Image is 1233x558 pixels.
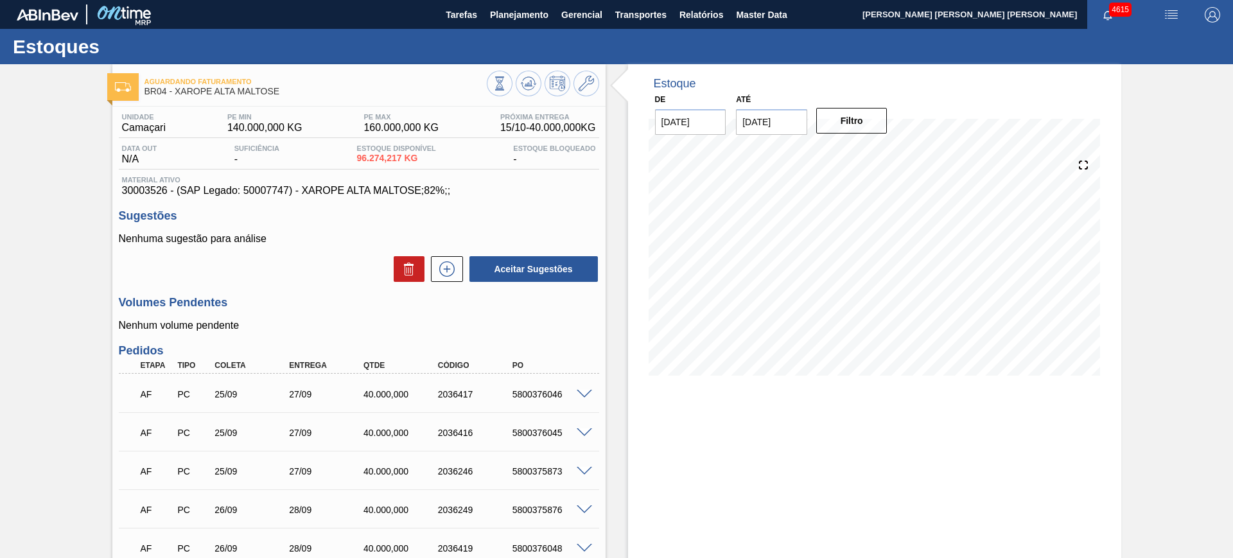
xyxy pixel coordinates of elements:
[500,113,596,121] span: Próxima Entrega
[119,209,599,223] h3: Sugestões
[115,82,131,92] img: Ícone
[435,428,518,438] div: 2036416
[736,95,751,104] label: Até
[360,361,444,370] div: Qtde
[211,466,295,476] div: 25/09/2025
[137,380,176,408] div: Aguardando Faturamento
[435,361,518,370] div: Código
[513,144,595,152] span: Estoque Bloqueado
[545,71,570,96] button: Programar Estoque
[357,153,436,163] span: 96.274,217 KG
[816,108,888,134] button: Filtro
[286,543,369,554] div: 28/09/2025
[234,144,279,152] span: Suficiência
[360,543,444,554] div: 40.000,000
[561,7,602,22] span: Gerencial
[360,466,444,476] div: 40.000,000
[500,122,596,134] span: 15/10 - 40.000,000 KG
[615,7,667,22] span: Transportes
[17,9,78,21] img: TNhmsLtSVTkK8tSr43FrP2fwEKptu5GPRR3wAAAABJRU5ErkJggg==
[122,176,596,184] span: Material ativo
[1205,7,1220,22] img: Logout
[363,122,439,134] span: 160.000,000 KG
[509,361,593,370] div: PO
[1164,7,1179,22] img: userActions
[211,389,295,399] div: 25/09/2025
[141,543,173,554] p: AF
[122,113,166,121] span: Unidade
[137,419,176,447] div: Aguardando Faturamento
[446,7,477,22] span: Tarefas
[654,77,696,91] div: Estoque
[516,71,541,96] button: Atualizar Gráfico
[679,7,723,22] span: Relatórios
[509,505,593,515] div: 5800375876
[469,256,598,282] button: Aceitar Sugestões
[13,39,241,54] h1: Estoques
[360,505,444,515] div: 40.000,000
[119,296,599,310] h3: Volumes Pendentes
[387,256,424,282] div: Excluir Sugestões
[490,7,548,22] span: Planejamento
[435,543,518,554] div: 2036419
[655,109,726,135] input: dd/mm/yyyy
[357,144,436,152] span: Estoque Disponível
[487,71,512,96] button: Visão Geral dos Estoques
[227,122,302,134] span: 140.000,000 KG
[141,389,173,399] p: AF
[119,233,599,245] p: Nenhuma sugestão para análise
[227,113,302,121] span: PE MIN
[137,457,176,485] div: Aguardando Faturamento
[122,144,157,152] span: Data out
[509,466,593,476] div: 5800375873
[1087,6,1128,24] button: Notificações
[174,543,213,554] div: Pedido de Compra
[363,113,439,121] span: PE MAX
[424,256,463,282] div: Nova sugestão
[286,361,369,370] div: Entrega
[119,144,161,165] div: N/A
[435,466,518,476] div: 2036246
[174,466,213,476] div: Pedido de Compra
[509,428,593,438] div: 5800376045
[137,496,176,524] div: Aguardando Faturamento
[211,428,295,438] div: 25/09/2025
[286,466,369,476] div: 27/09/2025
[174,361,213,370] div: Tipo
[144,87,487,96] span: BR04 - XAROPE ALTA MALTOSE
[286,505,369,515] div: 28/09/2025
[141,505,173,515] p: AF
[435,505,518,515] div: 2036249
[510,144,599,165] div: -
[174,428,213,438] div: Pedido de Compra
[463,255,599,283] div: Aceitar Sugestões
[211,361,295,370] div: Coleta
[119,344,599,358] h3: Pedidos
[144,78,487,85] span: Aguardando Faturamento
[509,389,593,399] div: 5800376046
[141,466,173,476] p: AF
[286,389,369,399] div: 27/09/2025
[174,505,213,515] div: Pedido de Compra
[231,144,283,165] div: -
[360,428,444,438] div: 40.000,000
[736,7,787,22] span: Master Data
[655,95,666,104] label: De
[509,543,593,554] div: 5800376048
[286,428,369,438] div: 27/09/2025
[122,185,596,196] span: 30003526 - (SAP Legado: 50007747) - XAROPE ALTA MALTOSE;82%;;
[211,543,295,554] div: 26/09/2025
[736,109,807,135] input: dd/mm/yyyy
[119,320,599,331] p: Nenhum volume pendente
[211,505,295,515] div: 26/09/2025
[573,71,599,96] button: Ir ao Master Data / Geral
[137,361,176,370] div: Etapa
[141,428,173,438] p: AF
[174,389,213,399] div: Pedido de Compra
[435,389,518,399] div: 2036417
[1109,3,1132,17] span: 4615
[122,122,166,134] span: Camaçari
[360,389,444,399] div: 40.000,000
